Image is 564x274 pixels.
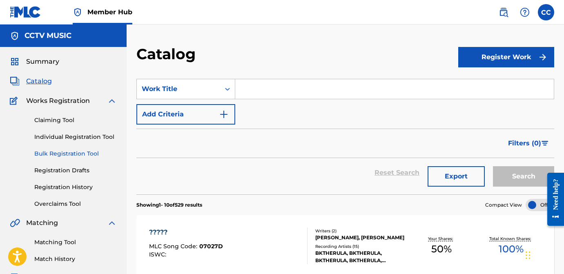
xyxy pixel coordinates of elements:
a: Match History [34,255,117,263]
div: Recording Artists ( 15 ) [315,243,407,249]
div: Writers ( 2 ) [315,228,407,234]
span: MLC Song Code : [149,243,199,250]
div: [PERSON_NAME], [PERSON_NAME] [315,234,407,241]
img: expand [107,218,117,228]
button: Register Work [458,47,554,67]
img: Summary [10,57,20,67]
button: Filters (0) [503,133,554,154]
img: MLC Logo [10,6,41,18]
span: Matching [26,218,58,228]
a: Public Search [495,4,512,20]
span: 07027D [199,243,223,250]
div: Work Title [142,84,215,94]
a: Bulk Registration Tool [34,149,117,158]
h5: CCTV MUSIC [25,31,71,40]
a: Claiming Tool [34,116,117,125]
img: Works Registration [10,96,20,106]
a: SummarySummary [10,57,59,67]
div: ????? [149,227,223,237]
img: Catalog [10,76,20,86]
img: expand [107,96,117,106]
span: Catalog [26,76,52,86]
a: Overclaims Tool [34,200,117,208]
span: Member Hub [87,7,132,17]
img: search [499,7,508,17]
img: Matching [10,218,20,228]
a: Registration Drafts [34,166,117,175]
p: Showing 1 - 10 of 529 results [136,201,202,209]
img: Top Rightsholder [73,7,82,17]
button: Export [428,166,485,187]
img: help [520,7,530,17]
span: 100 % [499,242,524,256]
img: filter [542,141,548,146]
form: Search Form [136,79,554,194]
span: Filters ( 0 ) [508,138,541,148]
div: BKTHERULA, BKTHERULA, BKTHERULA, BKTHERULA, BKTHERULA [315,249,407,264]
span: Compact View [485,201,522,209]
img: Accounts [10,31,20,41]
span: Summary [26,57,59,67]
span: 50 % [431,242,452,256]
span: ISWC : [149,251,168,258]
a: Matching Tool [34,238,117,247]
img: f7272a7cc735f4ea7f67.svg [538,52,548,62]
img: 9d2ae6d4665cec9f34b9.svg [219,109,229,119]
p: Your Shares: [428,236,455,242]
a: CatalogCatalog [10,76,52,86]
button: Add Criteria [136,104,235,125]
iframe: Chat Widget [523,235,564,274]
a: Individual Registration Tool [34,133,117,141]
p: Total Known Shares: [489,236,533,242]
span: Works Registration [26,96,90,106]
iframe: Resource Center [541,166,564,232]
h2: Catalog [136,45,200,63]
div: User Menu [538,4,554,20]
div: Drag [526,243,531,267]
div: Help [517,4,533,20]
a: Registration History [34,183,117,192]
